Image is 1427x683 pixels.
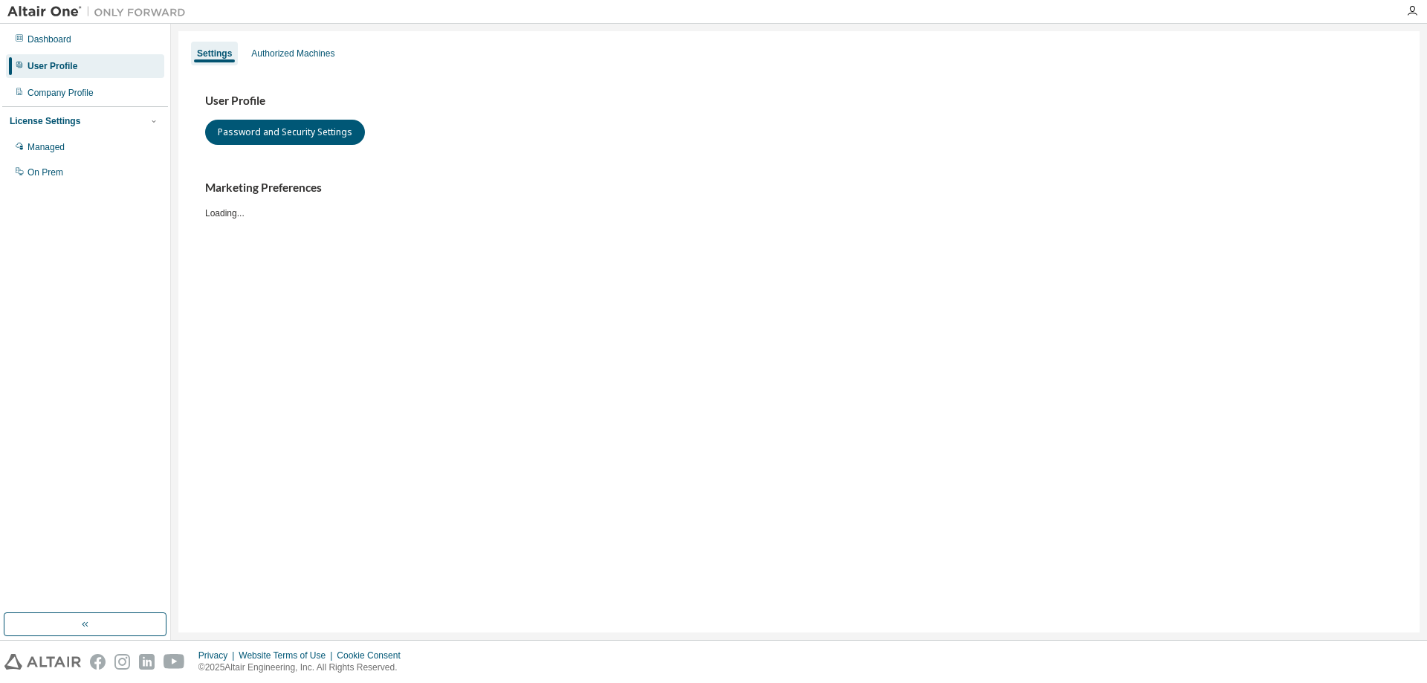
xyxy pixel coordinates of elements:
h3: Marketing Preferences [205,181,1393,195]
img: youtube.svg [164,654,185,670]
div: Privacy [198,650,239,661]
div: License Settings [10,115,80,127]
h3: User Profile [205,94,1393,109]
div: Dashboard [27,33,71,45]
div: User Profile [27,60,77,72]
img: facebook.svg [90,654,106,670]
img: linkedin.svg [139,654,155,670]
div: On Prem [27,166,63,178]
div: Settings [197,48,232,59]
div: Managed [27,141,65,153]
img: instagram.svg [114,654,130,670]
div: Loading... [205,181,1393,219]
button: Password and Security Settings [205,120,365,145]
div: Authorized Machines [251,48,334,59]
div: Company Profile [27,87,94,99]
p: © 2025 Altair Engineering, Inc. All Rights Reserved. [198,661,410,674]
img: Altair One [7,4,193,19]
img: altair_logo.svg [4,654,81,670]
div: Cookie Consent [337,650,409,661]
div: Website Terms of Use [239,650,337,661]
